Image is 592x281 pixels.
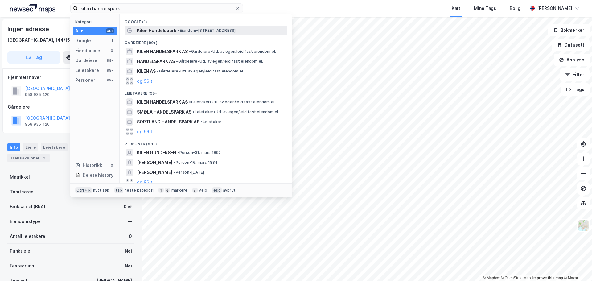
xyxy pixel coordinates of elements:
span: [PERSON_NAME] [137,169,172,176]
span: • [178,28,179,33]
div: 0 [109,163,114,168]
div: Leietakere [41,143,68,151]
div: 99+ [106,58,114,63]
div: Delete history [83,171,113,179]
button: Analyse [554,54,590,66]
a: OpenStreetMap [501,276,531,280]
span: Leietaker • Utl. av egen/leid fast eiendom el. [189,100,275,105]
span: • [189,49,191,54]
div: Eiere [23,143,38,151]
div: Hjemmelshaver [8,74,134,81]
div: Personer [75,76,95,84]
div: 1 [109,38,114,43]
div: velg [199,188,207,193]
span: HANDELSPARK AS [137,58,175,65]
div: 99+ [106,78,114,83]
div: esc [212,187,222,193]
div: Bolig [510,5,520,12]
span: Eiendom • [STREET_ADDRESS] [178,28,236,33]
button: og 96 til [137,179,155,186]
div: 958 935 420 [25,92,50,97]
div: Bruksareal (BRA) [10,203,45,210]
span: • [157,69,159,73]
input: Søk på adresse, matrikkel, gårdeiere, leietakere eller personer [78,4,235,13]
div: Festegrunn [10,262,34,270]
div: [PERSON_NAME] [537,5,572,12]
div: Transaksjoner [7,154,50,162]
div: tab [114,187,124,193]
a: Mapbox [483,276,500,280]
span: [PERSON_NAME] [137,159,172,166]
div: 2 [41,155,47,161]
button: Filter [560,68,590,81]
div: avbryt [223,188,236,193]
div: Nei [125,262,132,270]
button: Bokmerker [548,24,590,36]
div: Punktleie [10,247,30,255]
div: Eiendomstype [10,218,41,225]
span: SMØLA HANDELSPARK AS [137,108,191,116]
span: • [189,100,191,104]
div: Leietakere [75,67,99,74]
span: SORTLAND HANDELSPARK AS [137,118,199,126]
div: [GEOGRAPHIC_DATA], 144/1598 [7,36,76,44]
span: Leietaker • Utl. av egen/leid fast eiendom el. [193,110,279,114]
span: • [201,119,203,124]
span: • [176,59,178,64]
div: — [128,218,132,225]
div: 99+ [106,68,114,73]
span: KILEN AS [137,68,156,75]
a: Improve this map [532,276,563,280]
div: 0 ㎡ [124,203,132,210]
div: Ctrl + k [75,187,92,193]
span: • [177,150,179,155]
div: Personer (99+) [120,137,292,148]
div: Google [75,37,91,44]
button: og 96 til [137,77,155,85]
div: Ingen adresse [7,24,50,34]
div: 0 [109,48,114,53]
img: Z [578,220,589,231]
img: logo.a4113a55bc3d86da70a041830d287a7e.svg [10,4,55,13]
span: Person • [DATE] [174,170,204,175]
div: Kategori [75,19,117,24]
div: Eiendommer [75,47,102,54]
div: 958 935 420 [25,122,50,127]
button: Tag [7,51,60,64]
span: • [193,110,195,114]
div: Historikk [75,162,102,169]
span: Person • 31. mars 1892 [177,150,221,155]
span: Gårdeiere • Utl. av egen/leid fast eiendom el. [157,69,244,74]
span: • [174,160,175,165]
span: Gårdeiere • Utl. av egen/leid fast eiendom el. [189,49,276,54]
span: Gårdeiere • Utl. av egen/leid fast eiendom el. [176,59,263,64]
div: Alle [75,27,84,35]
div: Matrikkel [10,173,30,181]
div: nytt søk [93,188,109,193]
span: KILEN HANDELSPARK AS [137,48,188,55]
div: Nei [125,247,132,255]
div: markere [171,188,187,193]
button: Datasett [552,39,590,51]
span: Kilen Handelspark [137,27,176,34]
div: Datasett [70,143,93,151]
div: Gårdeiere (99+) [120,35,292,47]
div: Info [7,143,20,151]
div: 0 [129,233,132,240]
span: Person • 16. mars 1884 [174,160,218,165]
button: Tags [561,83,590,96]
div: 99+ [106,28,114,33]
span: KILEN HANDELSPARK AS [137,98,188,106]
div: Mine Tags [474,5,496,12]
div: Gårdeiere [75,57,97,64]
span: KILEN GUNDERSEN [137,149,176,156]
button: og 96 til [137,128,155,135]
span: Leietaker [201,119,221,124]
span: • [174,170,175,175]
div: Leietakere (99+) [120,86,292,97]
div: Tomteareal [10,188,35,196]
iframe: Chat Widget [561,251,592,281]
div: neste kategori [125,188,154,193]
div: Antall leietakere [10,233,45,240]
